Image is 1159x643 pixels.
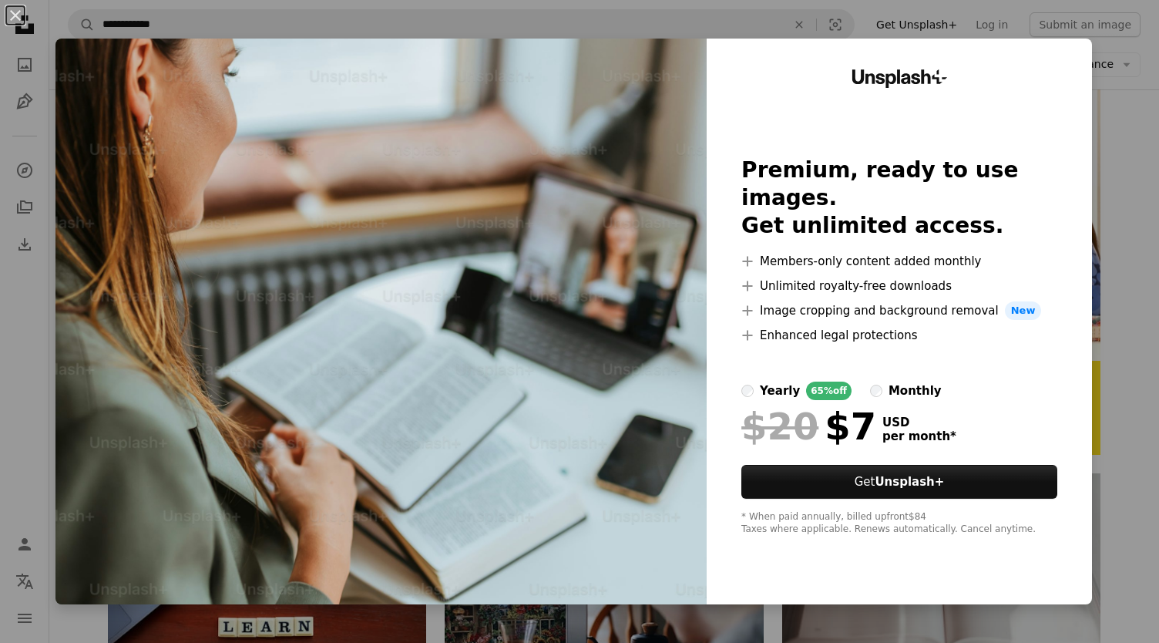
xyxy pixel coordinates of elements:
[741,385,754,397] input: yearly65%off
[741,301,1057,320] li: Image cropping and background removal
[741,406,876,446] div: $7
[806,382,852,400] div: 65% off
[882,416,956,429] span: USD
[741,511,1057,536] div: * When paid annually, billed upfront $84 Taxes where applicable. Renews automatically. Cancel any...
[760,382,800,400] div: yearly
[1005,301,1042,320] span: New
[875,475,944,489] strong: Unsplash+
[741,406,818,446] span: $20
[741,252,1057,271] li: Members-only content added monthly
[870,385,882,397] input: monthly
[882,429,956,443] span: per month *
[741,465,1057,499] button: GetUnsplash+
[741,277,1057,295] li: Unlimited royalty-free downloads
[741,157,1057,240] h2: Premium, ready to use images. Get unlimited access.
[889,382,942,400] div: monthly
[741,326,1057,345] li: Enhanced legal protections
